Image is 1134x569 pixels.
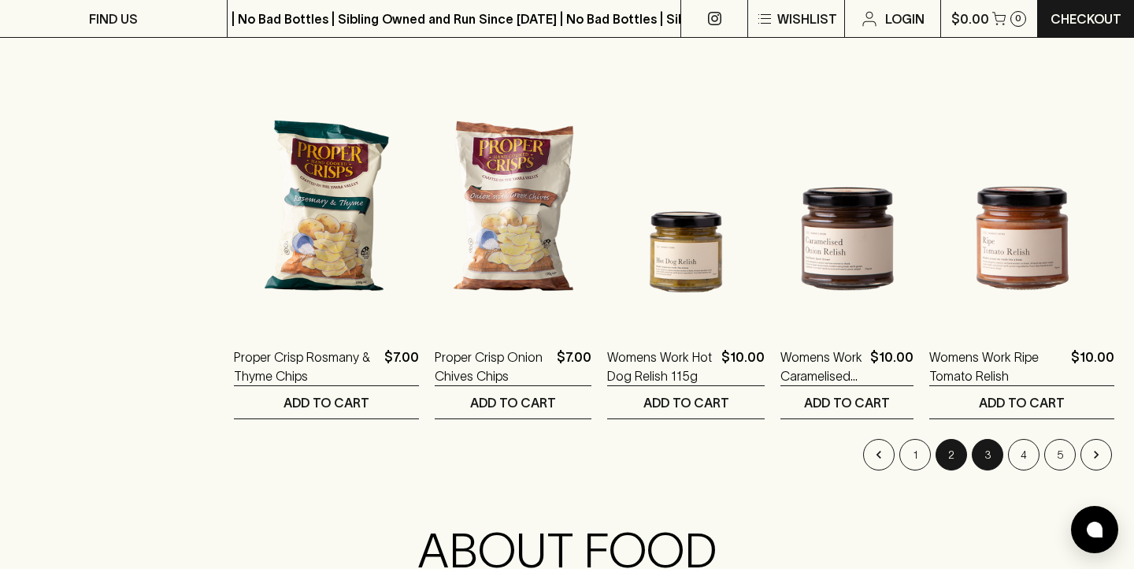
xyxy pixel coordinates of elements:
p: Checkout [1051,9,1121,28]
img: Womens Work Hot Dog Relish 115g [607,48,765,324]
p: ADD TO CART [643,393,729,412]
button: Go to page 1 [899,439,931,470]
a: Womens Work Ripe Tomato Relish [929,348,1065,385]
button: ADD TO CART [929,386,1114,418]
button: ADD TO CART [435,386,591,418]
p: $0.00 [951,9,989,28]
p: ADD TO CART [979,393,1065,412]
p: 0 [1015,14,1021,23]
button: ADD TO CART [780,386,913,418]
button: Go to page 5 [1044,439,1076,470]
button: ADD TO CART [607,386,765,418]
p: $10.00 [1071,348,1114,385]
button: Go to page 4 [1008,439,1039,470]
p: ADD TO CART [470,393,556,412]
button: ADD TO CART [234,386,419,418]
a: Proper Crisp Rosmany & Thyme Chips [234,348,378,385]
a: Womens Work Hot Dog Relish 115g [607,348,715,385]
img: Womens Work Caramelised Onion Relish [780,48,913,324]
img: Womens Work Ripe Tomato Relish [929,48,1114,324]
p: Login [885,9,925,28]
p: $7.00 [384,348,419,385]
button: Go to previous page [863,439,895,470]
p: $10.00 [870,348,913,385]
nav: pagination navigation [234,439,1114,470]
p: ADD TO CART [804,393,890,412]
img: Proper Crisp Onion Chives Chips [435,48,591,324]
p: FIND US [89,9,138,28]
p: $10.00 [721,348,765,385]
p: ADD TO CART [283,393,369,412]
p: Wishlist [777,9,837,28]
button: page 2 [936,439,967,470]
button: Go to next page [1080,439,1112,470]
img: Proper Crisp Rosmany & Thyme Chips [234,48,419,324]
button: Go to page 3 [972,439,1003,470]
p: $7.00 [557,348,591,385]
a: Womens Work Caramelised Onion Relish [780,348,864,385]
a: Proper Crisp Onion Chives Chips [435,348,550,385]
img: bubble-icon [1087,522,1102,537]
